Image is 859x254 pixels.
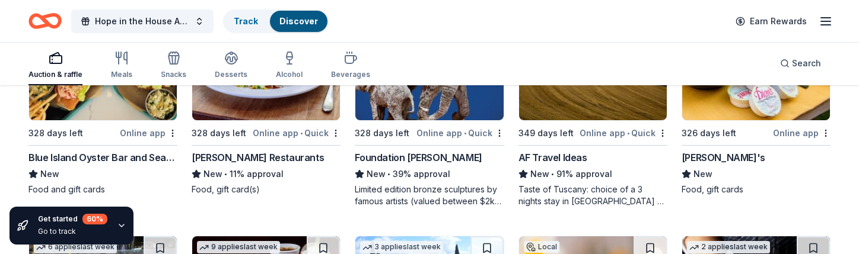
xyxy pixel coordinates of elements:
div: [PERSON_NAME] Restaurants [192,150,324,165]
a: Image for Dion'sLocal326 days leftOnline app[PERSON_NAME]'sNewFood, gift cards [682,7,831,195]
a: Image for Foundation Michelangelo1 applylast week328 days leftOnline app•QuickFoundation [PERSON_... [355,7,504,207]
span: New [530,167,549,181]
span: • [551,169,554,179]
div: Online app [120,126,177,140]
span: • [225,169,228,179]
button: Beverages [331,46,370,85]
span: • [464,128,466,138]
span: • [627,128,629,138]
div: Online app Quick [580,126,667,140]
div: 328 days left [28,126,83,140]
div: Taste of Tuscany: choice of a 3 nights stay in [GEOGRAPHIC_DATA] or a 5 night stay in [GEOGRAPHIC... [518,184,667,207]
div: 349 days left [518,126,574,140]
div: 326 days left [682,126,736,140]
span: • [300,128,303,138]
span: New [40,167,59,181]
button: Auction & raffle [28,46,82,85]
button: TrackDiscover [223,9,329,33]
a: Earn Rewards [728,11,814,32]
button: Meals [111,46,132,85]
a: Home [28,7,62,35]
div: AF Travel Ideas [518,150,587,165]
div: Limited edition bronze sculptures by famous artists (valued between $2k to $7k; proceeds will spl... [355,184,504,207]
div: Food and gift cards [28,184,177,195]
div: Food, gift cards [682,184,831,195]
div: Local [524,241,559,253]
span: New [693,167,712,181]
div: Online app Quick [416,126,504,140]
div: 2 applies last week [687,241,770,253]
div: Beverages [331,70,370,79]
div: 9 applies last week [197,241,280,253]
span: New [367,167,386,181]
div: Snacks [161,70,186,79]
div: 11% approval [192,167,341,181]
div: Meals [111,70,132,79]
span: Search [792,56,821,70]
div: 91% approval [518,167,667,181]
button: Desserts [215,46,247,85]
button: Alcohol [276,46,303,85]
a: Image for Cameron Mitchell Restaurants328 days leftOnline app•Quick[PERSON_NAME] RestaurantsNew•1... [192,7,341,195]
div: Online app [773,126,831,140]
a: Track [234,16,258,26]
span: New [203,167,222,181]
div: 328 days left [355,126,409,140]
div: Blue Island Oyster Bar and Seafood [28,150,177,165]
div: Get started [38,214,107,224]
button: Snacks [161,46,186,85]
div: [PERSON_NAME]'s [682,150,765,165]
div: Go to track [38,227,107,236]
span: • [388,169,391,179]
div: Auction & raffle [28,70,82,79]
span: Hope in the House Auction [95,14,190,28]
a: Image for Blue Island Oyster Bar and SeafoodLocal328 days leftOnline appBlue Island Oyster Bar an... [28,7,177,195]
div: Foundation [PERSON_NAME] [355,150,482,165]
div: Food, gift card(s) [192,184,341,195]
a: Discover [279,16,318,26]
div: Online app Quick [253,126,341,140]
div: 3 applies last week [360,241,443,253]
a: Image for AF Travel Ideas17 applieslast week349 days leftOnline app•QuickAF Travel IdeasNew•91% a... [518,7,667,207]
div: 39% approval [355,167,504,181]
button: Hope in the House Auction [71,9,214,33]
div: Alcohol [276,70,303,79]
div: 328 days left [192,126,246,140]
div: 60 % [82,214,107,224]
button: Search [771,52,831,75]
div: Desserts [215,70,247,79]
